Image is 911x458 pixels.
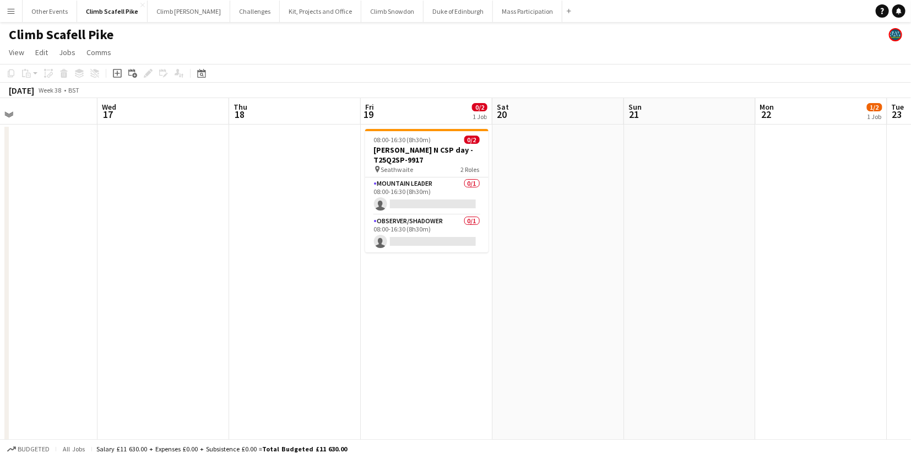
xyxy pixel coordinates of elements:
[9,47,24,57] span: View
[760,102,774,112] span: Mon
[23,1,77,22] button: Other Events
[86,47,111,57] span: Comms
[365,177,489,215] app-card-role: Mountain Leader0/108:00-16:30 (8h30m)
[374,136,431,144] span: 08:00-16:30 (8h30m)
[68,86,79,94] div: BST
[361,1,424,22] button: Climb Snowdon
[472,103,487,111] span: 0/2
[6,443,51,455] button: Budgeted
[867,112,882,121] div: 1 Job
[364,108,374,121] span: 19
[9,26,113,43] h1: Climb Scafell Pike
[867,103,882,111] span: 1/2
[31,45,52,60] a: Edit
[100,108,116,121] span: 17
[232,108,247,121] span: 18
[234,102,247,112] span: Thu
[365,215,489,252] app-card-role: Observer/Shadower0/108:00-16:30 (8h30m)
[493,1,562,22] button: Mass Participation
[627,108,642,121] span: 21
[9,85,34,96] div: [DATE]
[628,102,642,112] span: Sun
[890,108,904,121] span: 23
[365,102,374,112] span: Fri
[424,1,493,22] button: Duke of Edinburgh
[473,112,487,121] div: 1 Job
[461,165,480,174] span: 2 Roles
[77,1,148,22] button: Climb Scafell Pike
[365,145,489,165] h3: [PERSON_NAME] N CSP day -T25Q2SP-9917
[148,1,230,22] button: Climb [PERSON_NAME]
[55,45,80,60] a: Jobs
[280,1,361,22] button: Kit, Projects and Office
[230,1,280,22] button: Challenges
[381,165,414,174] span: Seathwaite
[35,47,48,57] span: Edit
[59,47,75,57] span: Jobs
[495,108,509,121] span: 20
[892,102,904,112] span: Tue
[365,129,489,252] app-job-card: 08:00-16:30 (8h30m)0/2[PERSON_NAME] N CSP day -T25Q2SP-9917 Seathwaite2 RolesMountain Leader0/108...
[18,445,50,453] span: Budgeted
[889,28,902,41] app-user-avatar: Staff RAW Adventures
[61,445,87,453] span: All jobs
[497,102,509,112] span: Sat
[96,445,347,453] div: Salary £11 630.00 + Expenses £0.00 + Subsistence £0.00 =
[36,86,64,94] span: Week 38
[82,45,116,60] a: Comms
[4,45,29,60] a: View
[464,136,480,144] span: 0/2
[102,102,116,112] span: Wed
[758,108,774,121] span: 22
[262,445,347,453] span: Total Budgeted £11 630.00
